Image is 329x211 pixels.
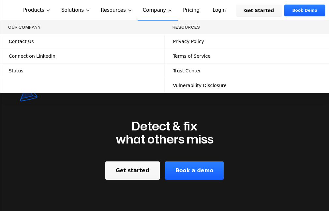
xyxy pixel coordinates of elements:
[8,25,157,30] h3: Our Company
[173,53,211,59] span: Terms of Service
[165,49,329,63] a: Terms of Service
[165,78,329,93] a: Vulnerability Disclosure
[165,64,329,78] a: Trust Center
[172,25,321,30] h3: Resources
[116,120,214,146] h2: Detect & fix what others miss
[205,5,234,16] a: Login
[173,38,204,45] span: Privacy Policy
[105,161,160,180] a: Get started
[236,5,282,16] a: Get Started
[0,64,164,78] a: Status
[0,49,164,63] a: Connect on LinkedIn
[284,5,325,16] a: Book Demo
[165,161,224,180] a: Book a demo
[9,68,23,74] span: Status
[9,38,34,45] span: Contact Us
[173,68,201,74] span: Trust Center
[9,53,55,59] span: Connect on LinkedIn
[0,34,164,49] a: Contact Us
[165,34,329,49] a: Privacy Policy
[173,82,227,89] span: Vulnerability Disclosure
